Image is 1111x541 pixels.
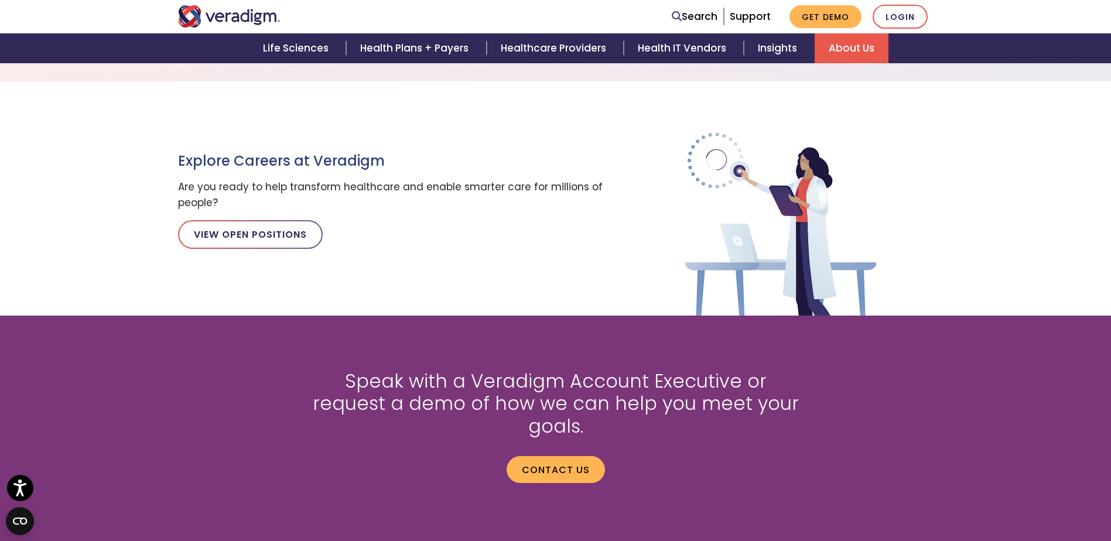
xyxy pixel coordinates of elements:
[6,507,34,535] button: Open CMP widget
[730,9,771,23] a: Support
[815,33,888,63] a: About Us
[178,5,281,28] img: Veradigm logo
[307,370,805,437] h2: Speak with a Veradigm Account Executive or request a demo of how we can help you meet your goals.
[873,5,928,29] a: Login
[178,220,323,248] a: View Open Positions
[886,457,1097,527] iframe: Drift Chat Widget
[744,33,815,63] a: Insights
[346,33,486,63] a: Health Plans + Payers
[178,179,611,211] p: Are you ready to help transform healthcare and enable smarter care for millions of people?
[789,5,862,28] a: Get Demo
[249,33,346,63] a: Life Sciences
[178,153,611,170] h3: Explore Careers at Veradigm
[672,9,717,25] a: Search
[507,456,605,483] a: Contact us
[487,33,624,63] a: Healthcare Providers
[624,33,744,63] a: Health IT Vendors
